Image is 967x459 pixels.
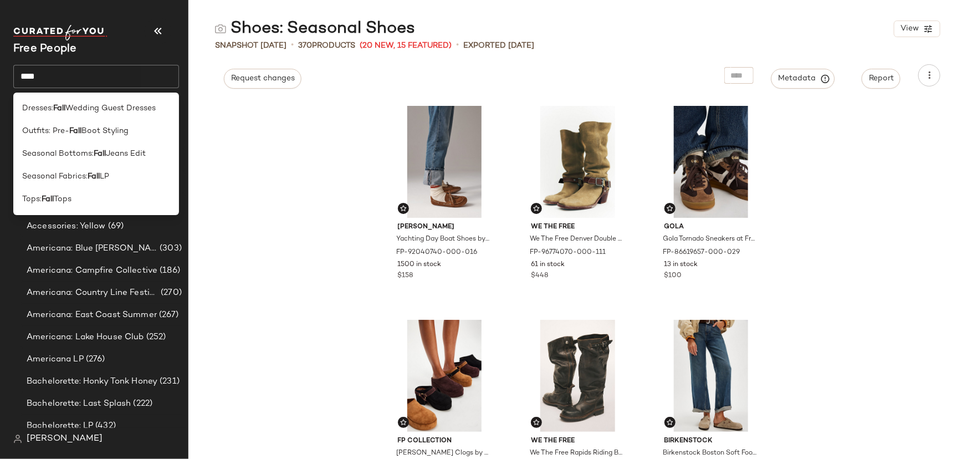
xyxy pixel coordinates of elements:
button: Report [862,69,901,89]
span: [PERSON_NAME] [398,222,492,232]
span: (432) [93,420,116,432]
span: Wedding Guest Dresses [65,103,156,114]
span: (69) [106,220,124,233]
span: Tops [54,193,71,205]
img: svg%3e [215,23,226,34]
span: $448 [531,271,548,281]
img: svg%3e [13,435,22,443]
span: (186) [157,264,180,277]
span: Snapshot [DATE] [215,40,286,52]
b: Fall [42,193,54,205]
span: 13 in stock [664,260,698,270]
span: (270) [158,287,182,299]
span: 370 [298,42,312,50]
span: We The Free [531,436,625,446]
span: Birkenstock Boston Soft Footbed Clogs at Free People in Brown, Size: EU 37 [663,448,757,458]
span: Seasonal Bottoms: [22,148,94,160]
img: 101959955_021_0 [522,320,633,432]
span: Metadata [778,74,828,84]
img: svg%3e [667,419,673,426]
span: (267) [157,309,179,322]
img: 102395100_023_c [389,320,500,432]
span: FP-92040740-000-016 [397,248,478,258]
button: Request changes [224,69,301,89]
span: Accessories: Yellow [27,220,106,233]
span: Yachting Day Boat Shoes by [PERSON_NAME] at Free People in Tan, Size: US 7 [397,234,490,244]
span: (231) [157,375,180,388]
span: FP Collection [398,436,492,446]
span: (276) [84,353,105,366]
span: Americana: Blue [PERSON_NAME] Baby [27,242,157,255]
span: Report [868,74,894,83]
img: svg%3e [533,419,540,426]
img: svg%3e [400,205,407,212]
span: • [291,39,294,52]
span: Americana: East Coast Summer [27,309,157,322]
img: 92040740_016_0 [389,106,500,218]
span: FP-86619657-000-029 [663,248,740,258]
img: svg%3e [533,205,540,212]
span: View [900,24,919,33]
span: (252) [144,331,166,344]
span: Americana: Campfire Collective [27,264,157,277]
b: Fall [88,171,100,182]
span: • [456,39,459,52]
span: 61 in stock [531,260,565,270]
span: We The Free Rapids Riding Boots at Free People in Brown, Size: US 9 [530,448,623,458]
span: Bachelorette: Last Splash [27,397,131,410]
b: Fall [53,103,65,114]
span: [PERSON_NAME] Clogs by Free People in Tan, Size: US 7 [397,448,490,458]
b: Fall [94,148,106,160]
span: FP-96774070-000-111 [530,248,606,258]
span: Jeans Edit [106,148,146,160]
span: $100 [664,271,682,281]
span: Seasonal Fabrics: [22,171,88,182]
span: Americana: Lake House Club [27,331,144,344]
div: Shoes: Seasonal Shoes [215,18,415,40]
b: Fall [69,125,81,137]
span: $158 [398,271,413,281]
span: LP [100,171,109,182]
span: Dresses: [22,103,53,114]
span: Gola Tornado Sneakers at Free People in [GEOGRAPHIC_DATA], Size: US 10 [663,234,757,244]
img: 96774070_111_0 [522,106,633,218]
span: Bachelorette: Honky Tonk Honey [27,375,157,388]
img: svg%3e [667,205,673,212]
img: cfy_white_logo.C9jOOHJF.svg [13,25,108,40]
span: Birkenstock [664,436,758,446]
span: Current Company Name [13,43,77,55]
img: 86619657_029_a [656,106,767,218]
button: Metadata [771,69,835,89]
button: View [894,21,940,37]
span: Boot Styling [81,125,129,137]
span: Gola [664,222,758,232]
span: (20 New, 15 Featured) [360,40,452,52]
span: (303) [157,242,182,255]
span: 1500 in stock [398,260,442,270]
span: We The Free [531,222,625,232]
span: [PERSON_NAME] [27,432,103,446]
img: svg%3e [400,419,407,426]
span: Americana: Country Line Festival [27,287,158,299]
p: Exported [DATE] [463,40,534,52]
span: Request changes [231,74,295,83]
span: Americana LP [27,353,84,366]
img: 51121101_024_g [656,320,767,432]
span: Outfits: Pre- [22,125,69,137]
span: (222) [131,397,153,410]
span: We The Free Denver Double Buckle Boots at Free People in Tan, Size: US 6.5 [530,234,623,244]
span: Tops: [22,193,42,205]
span: Bachelorette: LP [27,420,93,432]
div: Products [298,40,355,52]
